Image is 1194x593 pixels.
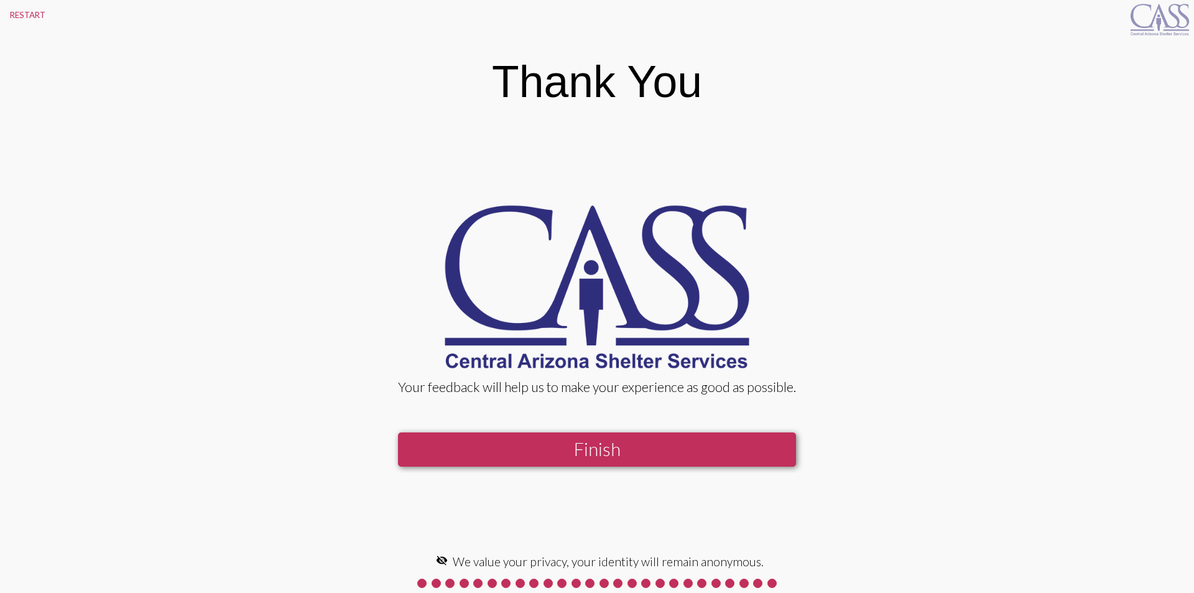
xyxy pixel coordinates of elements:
img: CASS-logo_BLUE_WEB.png [435,201,759,373]
button: Finish [398,432,796,467]
div: Your feedback will help us to make your experience as good as possible. [398,379,796,395]
mat-icon: visibility_off [436,554,448,566]
img: CASS-logo_BLUE_WEB.png [1129,3,1191,36]
span: We value your privacy, your identity will remain anonymous. [453,554,764,569]
div: Thank You [492,56,702,107]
